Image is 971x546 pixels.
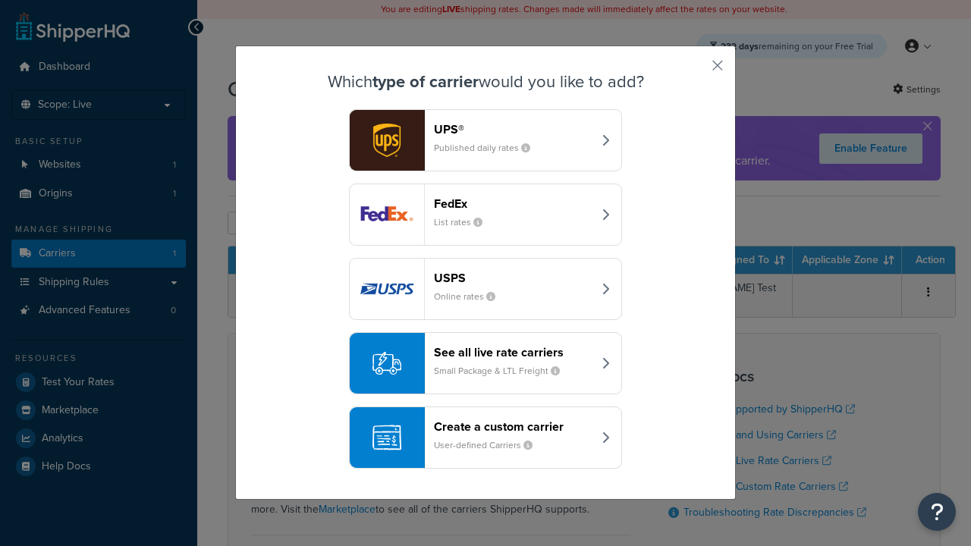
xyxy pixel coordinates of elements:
small: Online rates [434,290,507,303]
button: Create a custom carrierUser-defined Carriers [349,406,622,469]
small: Published daily rates [434,141,542,155]
button: usps logoUSPSOnline rates [349,258,622,320]
small: User-defined Carriers [434,438,545,452]
header: Create a custom carrier [434,419,592,434]
img: icon-carrier-custom-c93b8a24.svg [372,423,401,452]
button: ups logoUPS®Published daily rates [349,109,622,171]
header: UPS® [434,122,592,136]
button: fedEx logoFedExList rates [349,184,622,246]
button: Open Resource Center [918,493,956,531]
button: See all live rate carriersSmall Package & LTL Freight [349,332,622,394]
header: See all live rate carriers [434,345,592,359]
header: FedEx [434,196,592,211]
img: ups logo [350,110,424,171]
small: List rates [434,215,495,229]
strong: type of carrier [372,69,479,94]
header: USPS [434,271,592,285]
img: fedEx logo [350,184,424,245]
small: Small Package & LTL Freight [434,364,572,378]
img: usps logo [350,259,424,319]
img: icon-carrier-liverate-becf4550.svg [372,349,401,378]
h3: Which would you like to add? [274,73,697,91]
